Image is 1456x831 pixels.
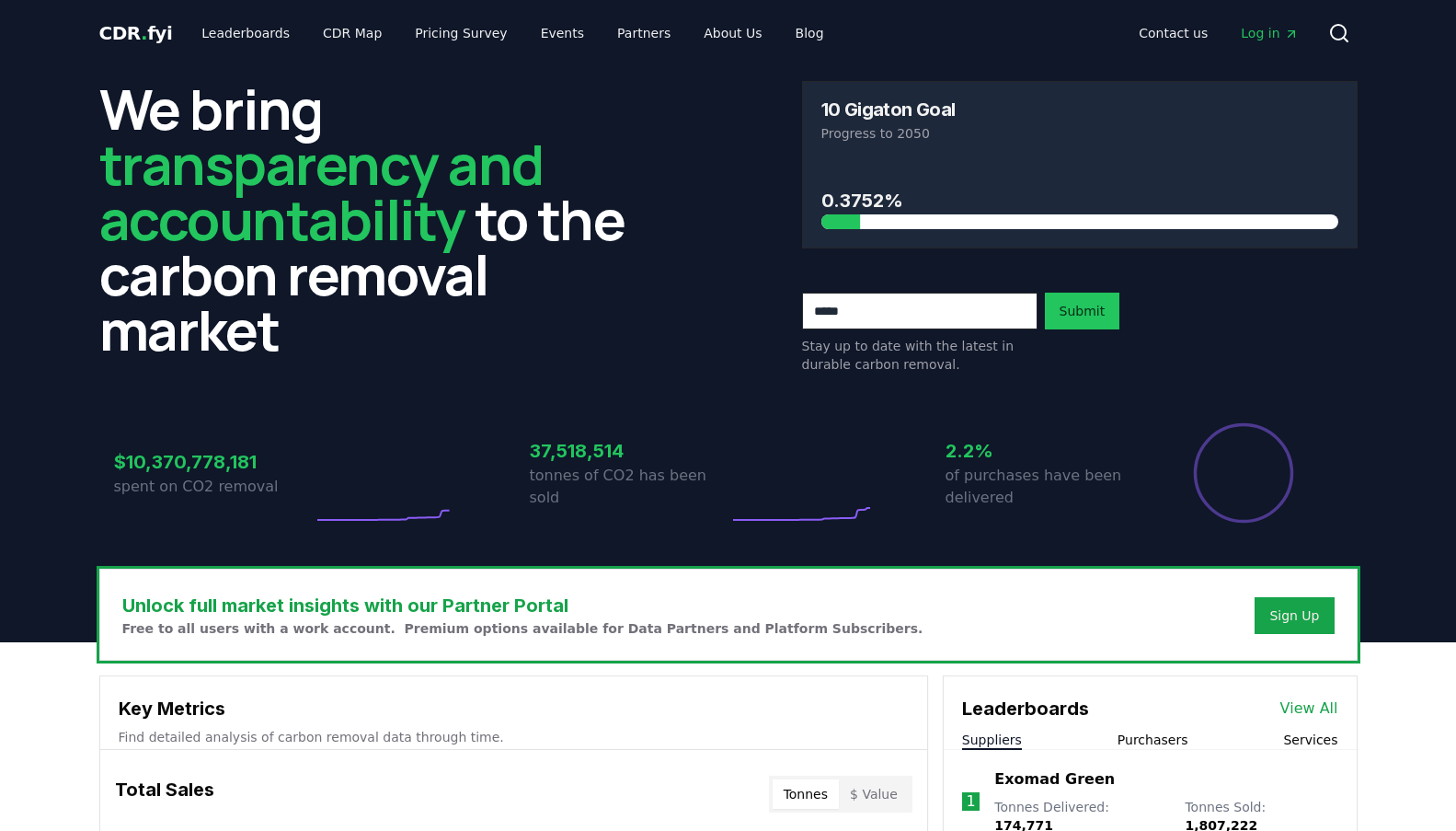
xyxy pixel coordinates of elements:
[99,20,173,46] a: CDR.fyi
[962,731,1022,749] button: Suppliers
[802,337,1038,374] p: Stay up to date with the latest in durable carbon removal.
[781,17,839,50] a: Blog
[962,695,1089,722] h3: Leaderboards
[839,779,909,809] button: $ Value
[141,22,147,44] span: .
[821,100,956,119] h3: 10 Gigaton Goal
[966,791,975,813] p: 1
[530,465,728,509] p: tonnes of CO2 has been sold
[114,476,313,498] p: spent on CO2 removal
[1241,24,1298,42] span: Log in
[99,126,544,257] span: transparency and accountability
[122,592,923,619] h3: Unlock full market insights with our Partner Portal
[308,17,396,50] a: CDR Map
[1255,597,1334,634] button: Sign Up
[400,17,522,50] a: Pricing Survey
[1124,17,1313,50] nav: Main
[119,728,909,746] p: Find detailed analysis of carbon removal data through time.
[1118,731,1188,749] button: Purchasers
[946,465,1144,509] p: of purchases have been delivered
[1283,731,1337,749] button: Services
[1045,293,1120,329] button: Submit
[526,17,599,50] a: Events
[1124,17,1222,50] a: Contact us
[122,619,923,638] p: Free to all users with a work account. Premium options available for Data Partners and Platform S...
[946,437,1144,465] h3: 2.2%
[1269,606,1319,625] a: Sign Up
[994,768,1115,791] a: Exomad Green
[773,779,839,809] button: Tonnes
[187,17,838,50] nav: Main
[1280,698,1338,720] a: View All
[1192,421,1295,525] div: Percentage of sales delivered
[187,17,304,50] a: Leaderboards
[114,448,313,476] h3: $10,370,778,181
[689,17,776,50] a: About Us
[99,22,173,44] span: CDR fyi
[821,124,1338,143] p: Progress to 2050
[115,776,214,813] h3: Total Sales
[119,695,909,722] h3: Key Metrics
[1226,17,1313,50] a: Log in
[602,17,685,50] a: Partners
[99,81,655,357] h2: We bring to the carbon removal market
[530,437,728,465] h3: 37,518,514
[821,187,1338,214] h3: 0.3752%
